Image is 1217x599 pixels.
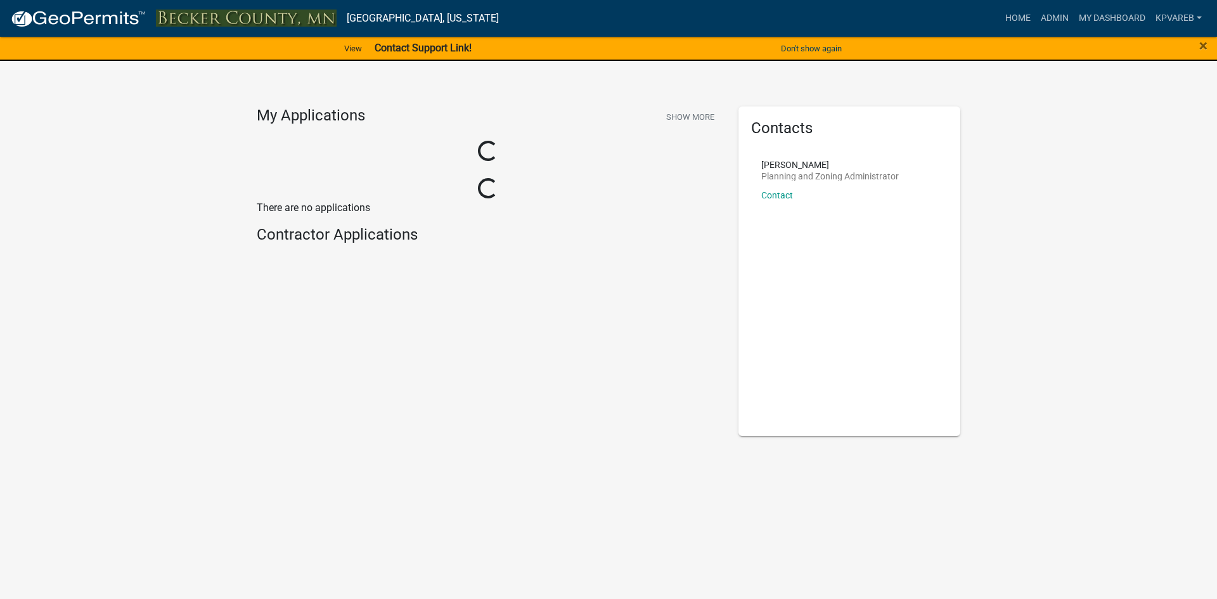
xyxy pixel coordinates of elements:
[761,190,793,200] a: Contact
[257,106,365,126] h4: My Applications
[1199,37,1207,55] span: ×
[761,172,899,181] p: Planning and Zoning Administrator
[257,200,719,216] p: There are no applications
[257,226,719,244] h4: Contractor Applications
[761,160,899,169] p: [PERSON_NAME]
[751,119,948,138] h5: Contacts
[156,10,337,27] img: Becker County, Minnesota
[257,226,719,249] wm-workflow-list-section: Contractor Applications
[1000,6,1036,30] a: Home
[1074,6,1150,30] a: My Dashboard
[1036,6,1074,30] a: Admin
[1199,38,1207,53] button: Close
[661,106,719,127] button: Show More
[339,38,367,59] a: View
[347,8,499,29] a: [GEOGRAPHIC_DATA], [US_STATE]
[375,42,472,54] strong: Contact Support Link!
[776,38,847,59] button: Don't show again
[1150,6,1207,30] a: kpvareb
